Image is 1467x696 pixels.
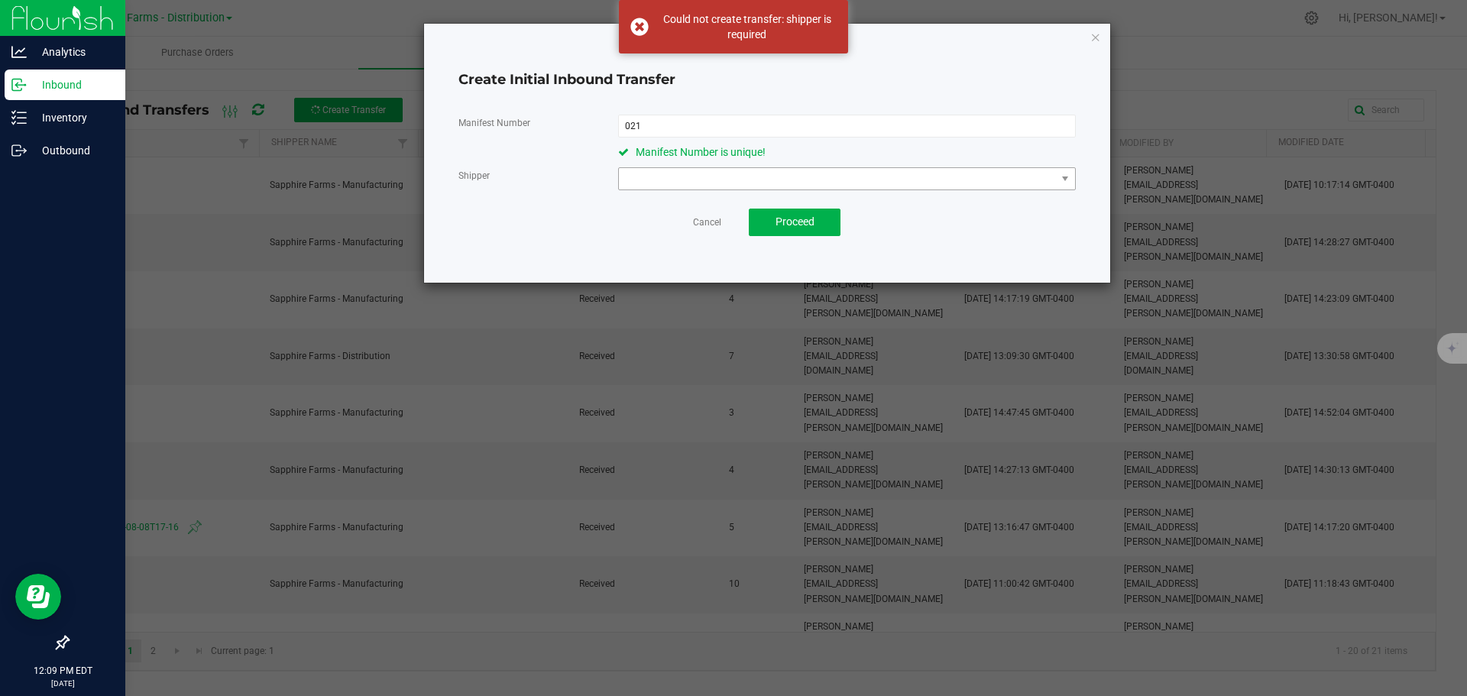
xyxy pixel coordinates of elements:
inline-svg: Outbound [11,143,27,158]
a: Cancel [693,216,721,229]
span: Shipper [458,170,490,181]
inline-svg: Inventory [11,110,27,125]
inline-svg: Inbound [11,77,27,92]
p: Inventory [27,108,118,127]
iframe: Resource center [15,574,61,620]
p: Outbound [27,141,118,160]
div: Could not create transfer: shipper is required [657,11,837,42]
span: Proceed [776,215,814,228]
span: Manifest Number is unique! [636,146,766,158]
button: Proceed [749,209,840,236]
inline-svg: Analytics [11,44,27,60]
p: [DATE] [7,678,118,689]
span: Manifest Number [458,118,530,128]
p: 12:09 PM EDT [7,664,118,678]
p: Analytics [27,43,118,61]
span: Create Initial Inbound Transfer [458,71,675,88]
p: Inbound [27,76,118,94]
